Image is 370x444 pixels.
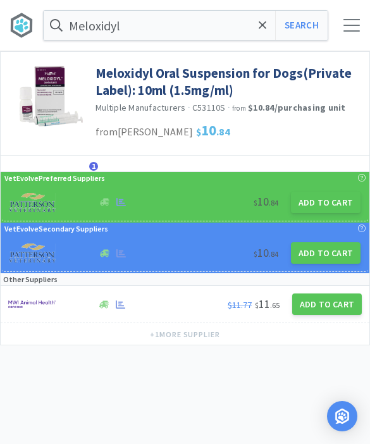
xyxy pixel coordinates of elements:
[192,102,226,113] span: C53110S
[4,172,105,184] p: VetEvolve Preferred Suppliers
[327,401,357,431] div: Open Intercom Messenger
[232,104,246,113] span: from
[291,192,361,213] button: Add to Cart
[20,65,83,128] img: 49def36ed7124b86a9f556ca63c8f639_376529.jpeg
[144,326,226,343] button: +1more supplier
[254,198,257,207] span: $
[3,273,58,285] p: Other Suppliers
[96,65,363,99] a: Meloxidyl Oral Suspension for Dogs(Private Label): 10ml (1.5mg/ml)
[269,249,278,259] span: . 84
[216,125,230,138] span: . 84
[89,162,98,171] span: 1
[96,102,186,113] a: Multiple Manufacturers
[255,300,259,310] span: $
[291,242,361,264] button: Add to Cart
[8,295,56,314] img: f6b2451649754179b5b4e0c70c3f7cb0_2.png
[44,11,328,40] input: Search by item, sku, manufacturer, ingredient, size...
[270,300,280,310] span: . 65
[248,102,346,113] strong: $10.84 / purchasing unit
[196,121,230,139] span: 10
[269,198,278,207] span: . 84
[228,102,230,113] span: ·
[96,125,193,138] span: from [PERSON_NAME]
[4,223,108,235] p: VetEvolve Secondary Suppliers
[275,11,328,40] button: Search
[9,244,57,262] img: f5e969b455434c6296c6d81ef179fa71_3.png
[292,293,362,315] button: Add to Cart
[228,299,252,311] span: $11.77
[196,125,201,138] span: $
[254,249,257,259] span: $
[254,194,278,209] span: 10
[9,193,57,212] img: f5e969b455434c6296c6d81ef179fa71_3.png
[188,102,190,113] span: ·
[255,297,280,311] span: 11
[254,245,278,260] span: 10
